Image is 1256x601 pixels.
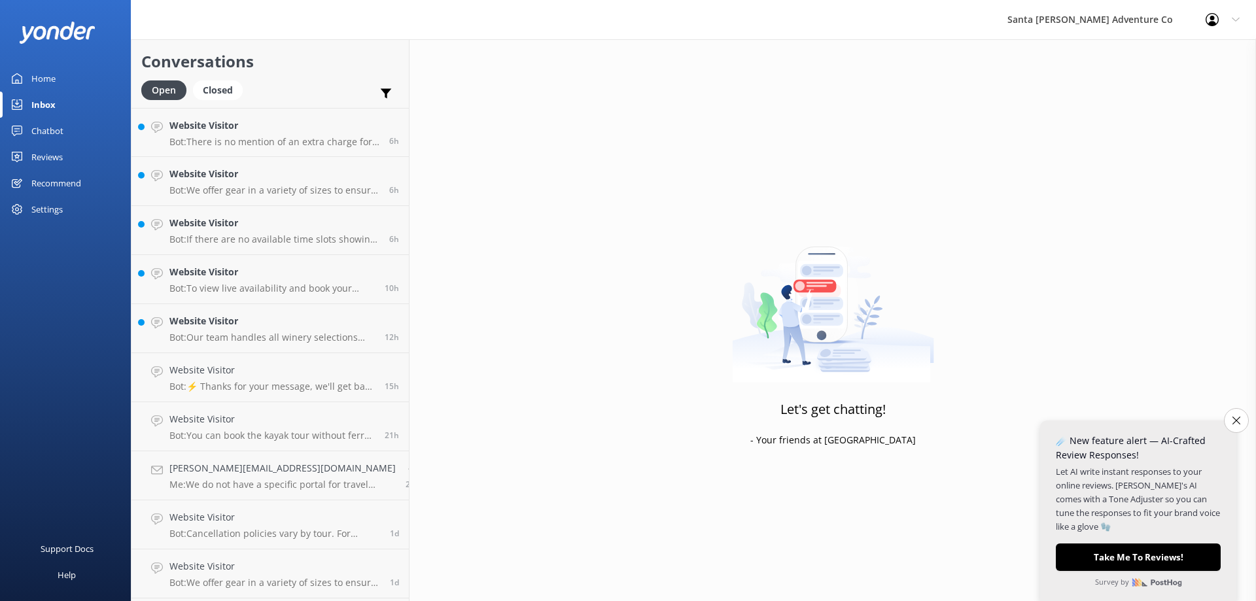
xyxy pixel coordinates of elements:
div: Closed [193,80,243,100]
p: Bot: You can book the kayak tour without ferry tickets if you are camping. Campers meet at the [G... [169,430,375,441]
h4: Website Visitor [169,314,375,328]
span: 01:42am 14-Aug-2025 (UTC -07:00) America/Tijuana [389,233,399,245]
a: Website VisitorBot:If there are no available time slots showing online, the trip is likely full. ... [131,206,409,255]
a: Website VisitorBot:⚡ Thanks for your message, we'll get back to you as soon as we can. You're als... [131,353,409,402]
img: yonder-white-logo.png [20,22,95,43]
div: Open [141,80,186,100]
h4: Website Visitor [169,363,375,377]
p: Bot: Cancellation policies vary by tour. For Channel Islands tours, full refunds are available if... [169,528,380,540]
p: Bot: There is no mention of an extra charge for a single kayak if your partner weighs more than 2... [169,136,379,148]
div: Settings [31,196,63,222]
div: Chatbot [31,118,63,144]
p: Bot: If there are no available time slots showing online, the trip is likely full. You can reach ... [169,233,379,245]
div: Reviews [31,144,63,170]
div: Recommend [31,170,81,196]
h4: Website Visitor [169,118,379,133]
a: Closed [193,82,249,97]
h4: Website Visitor [169,412,375,426]
a: Website VisitorBot:We offer gear in a variety of sizes to ensure that our guests are comfortable ... [131,549,409,598]
img: artwork of a man stealing a conversation from at giant smartphone [732,219,934,383]
div: Support Docs [41,536,94,562]
h2: Conversations [141,49,399,74]
p: Bot: We offer gear in a variety of sizes to ensure that our guests are comfortable and safe on ou... [169,577,380,589]
span: 04:35pm 13-Aug-2025 (UTC -07:00) America/Tijuana [385,381,399,392]
h3: Let's get chatting! [780,399,886,420]
h4: Website Visitor [169,216,379,230]
p: Bot: We offer gear in a variety of sizes to ensure that our guests are comfortable and safe on ou... [169,184,379,196]
p: Bot: Our team handles all winery selections and reservations, partnering with over a dozen premie... [169,332,375,343]
a: [PERSON_NAME][EMAIL_ADDRESS][DOMAIN_NAME]Me:We do not have a specific portal for travel advisors ... [131,451,409,500]
span: 10:32am 13-Aug-2025 (UTC -07:00) America/Tijuana [385,430,399,441]
p: Bot: ⚡ Thanks for your message, we'll get back to you as soon as we can. You're also welcome to k... [169,381,375,392]
a: Open [141,82,193,97]
a: Website VisitorBot:We offer gear in a variety of sizes to ensure that our guests are comfortable ... [131,157,409,206]
a: Website VisitorBot:To view live availability and book your Santa [PERSON_NAME] Adventure tour, cl... [131,255,409,304]
span: 02:35pm 12-Aug-2025 (UTC -07:00) America/Tijuana [390,577,399,588]
span: 02:09am 14-Aug-2025 (UTC -07:00) America/Tijuana [389,184,399,196]
div: Inbox [31,92,56,118]
span: 08:59pm 12-Aug-2025 (UTC -07:00) America/Tijuana [390,528,399,539]
a: Website VisitorBot:Our team handles all winery selections and reservations, partnering with over ... [131,304,409,353]
a: Website VisitorBot:Cancellation policies vary by tour. For Channel Islands tours, full refunds ar... [131,500,409,549]
div: Help [58,562,76,588]
h4: Website Visitor [169,510,380,524]
span: 02:21am 14-Aug-2025 (UTC -07:00) America/Tijuana [389,135,399,146]
p: Me: We do not have a specific portal for travel advisors mostly due to system complexity and need... [169,479,396,490]
span: 07:51pm 13-Aug-2025 (UTC -07:00) America/Tijuana [385,332,399,343]
h4: [PERSON_NAME][EMAIL_ADDRESS][DOMAIN_NAME] [169,461,396,475]
p: - Your friends at [GEOGRAPHIC_DATA] [750,433,916,447]
a: Website VisitorBot:You can book the kayak tour without ferry tickets if you are camping. Campers ... [131,402,409,451]
h4: Website Visitor [169,167,379,181]
span: 08:47am 13-Aug-2025 (UTC -07:00) America/Tijuana [406,479,420,490]
h4: Website Visitor [169,559,380,574]
p: Bot: To view live availability and book your Santa [PERSON_NAME] Adventure tour, click [URL][DOMA... [169,283,375,294]
a: Website VisitorBot:There is no mention of an extra charge for a single kayak if your partner weig... [131,108,409,157]
span: 09:36pm 13-Aug-2025 (UTC -07:00) America/Tijuana [385,283,399,294]
h4: Website Visitor [169,265,375,279]
div: Home [31,65,56,92]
